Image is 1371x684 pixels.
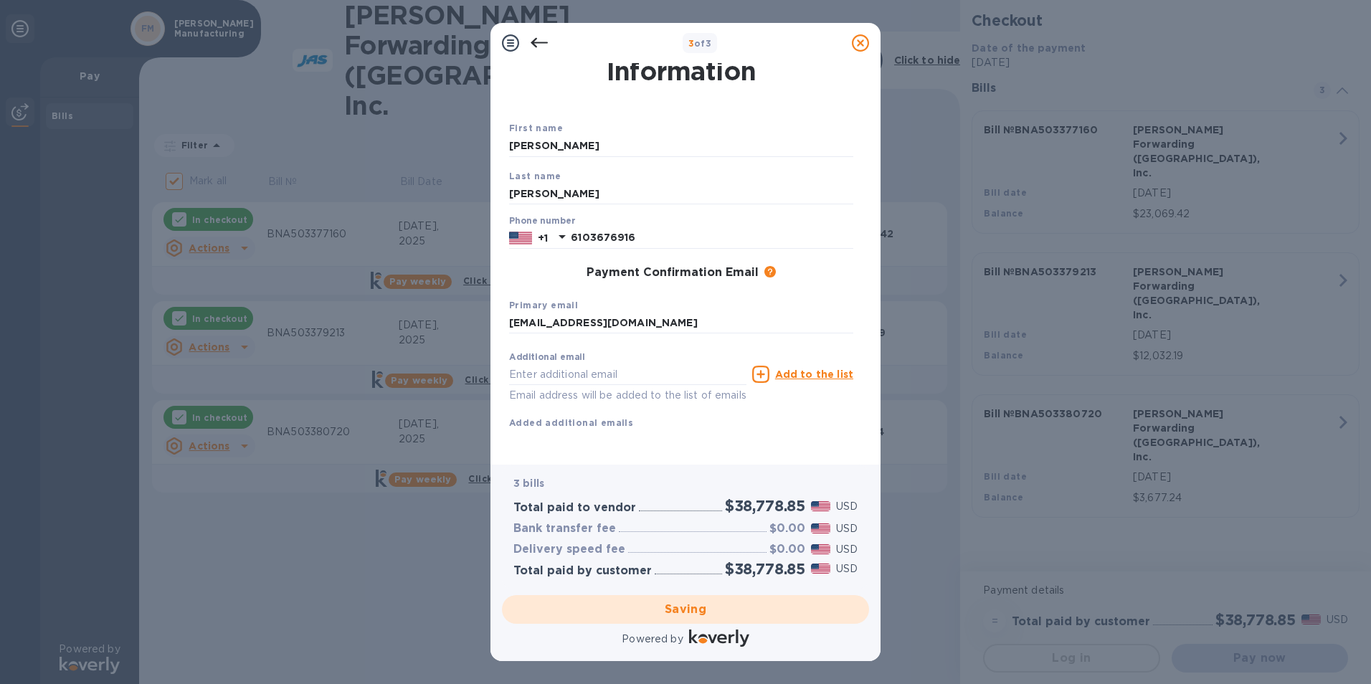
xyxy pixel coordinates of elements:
b: Primary email [509,300,578,310]
p: USD [836,521,858,536]
h3: $0.00 [769,543,805,556]
img: US [509,230,532,246]
input: Enter your phone number [571,227,853,249]
img: USD [811,501,830,511]
p: USD [836,542,858,557]
h2: $38,778.85 [725,497,805,515]
p: USD [836,561,858,576]
img: Logo [689,630,749,647]
input: Enter additional email [509,364,746,385]
img: USD [811,564,830,574]
p: +1 [538,231,548,245]
b: Added additional emails [509,417,633,428]
input: Enter your first name [509,136,853,157]
span: 3 [688,38,694,49]
b: 3 bills [513,478,544,489]
input: Enter your primary name [509,313,853,334]
h2: $38,778.85 [725,560,805,578]
h3: Total paid by customer [513,564,652,578]
b: Last name [509,171,561,181]
h1: Payment Contact Information [509,26,853,86]
p: USD [836,499,858,514]
h3: Total paid to vendor [513,501,636,515]
h3: Bank transfer fee [513,522,616,536]
input: Enter your last name [509,183,853,204]
h3: Delivery speed fee [513,543,625,556]
p: Email address will be added to the list of emails [509,387,746,404]
u: Add to the list [775,369,853,380]
label: Phone number [509,217,575,226]
b: of 3 [688,38,712,49]
h3: Payment Confirmation Email [587,266,759,280]
label: Additional email [509,353,585,362]
h3: $0.00 [769,522,805,536]
img: USD [811,544,830,554]
p: Powered by [622,632,683,647]
img: USD [811,523,830,533]
b: First name [509,123,563,133]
